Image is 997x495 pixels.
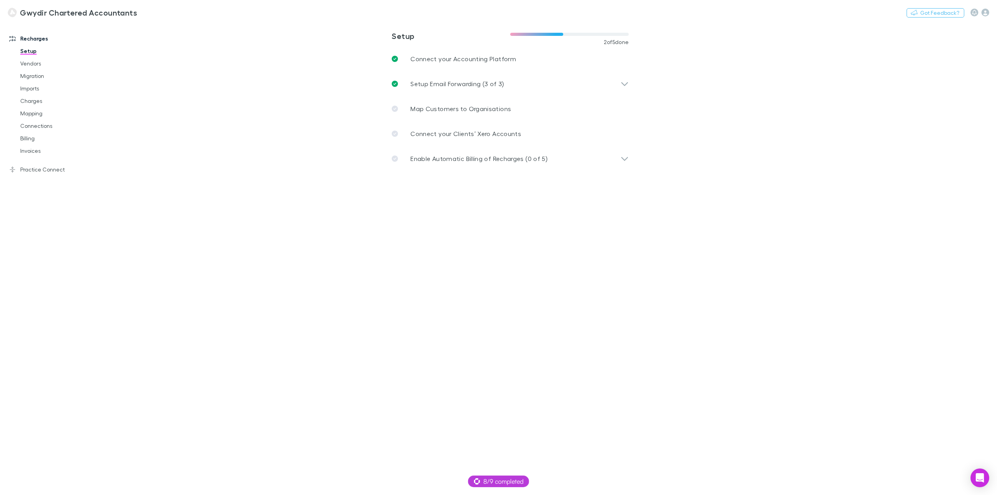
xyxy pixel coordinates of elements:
[410,129,521,138] p: Connect your Clients’ Xero Accounts
[604,39,629,45] span: 2 of 5 done
[12,45,109,57] a: Setup
[20,8,137,17] h3: Gwydir Chartered Accountants
[410,54,516,64] p: Connect your Accounting Platform
[12,120,109,132] a: Connections
[410,104,511,113] p: Map Customers to Organisations
[12,70,109,82] a: Migration
[410,79,504,88] p: Setup Email Forwarding (3 of 3)
[2,32,109,45] a: Recharges
[12,82,109,95] a: Imports
[385,121,635,146] a: Connect your Clients’ Xero Accounts
[970,468,989,487] div: Open Intercom Messenger
[12,132,109,145] a: Billing
[392,31,510,41] h3: Setup
[410,154,548,163] p: Enable Automatic Billing of Recharges (0 of 5)
[385,146,635,171] div: Enable Automatic Billing of Recharges (0 of 5)
[12,57,109,70] a: Vendors
[907,8,964,18] button: Got Feedback?
[2,163,109,176] a: Practice Connect
[12,145,109,157] a: Invoices
[385,96,635,121] a: Map Customers to Organisations
[385,46,635,71] a: Connect your Accounting Platform
[385,71,635,96] div: Setup Email Forwarding (3 of 3)
[12,107,109,120] a: Mapping
[12,95,109,107] a: Charges
[3,3,142,22] a: Gwydir Chartered Accountants
[8,8,17,17] img: Gwydir Chartered Accountants's Logo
